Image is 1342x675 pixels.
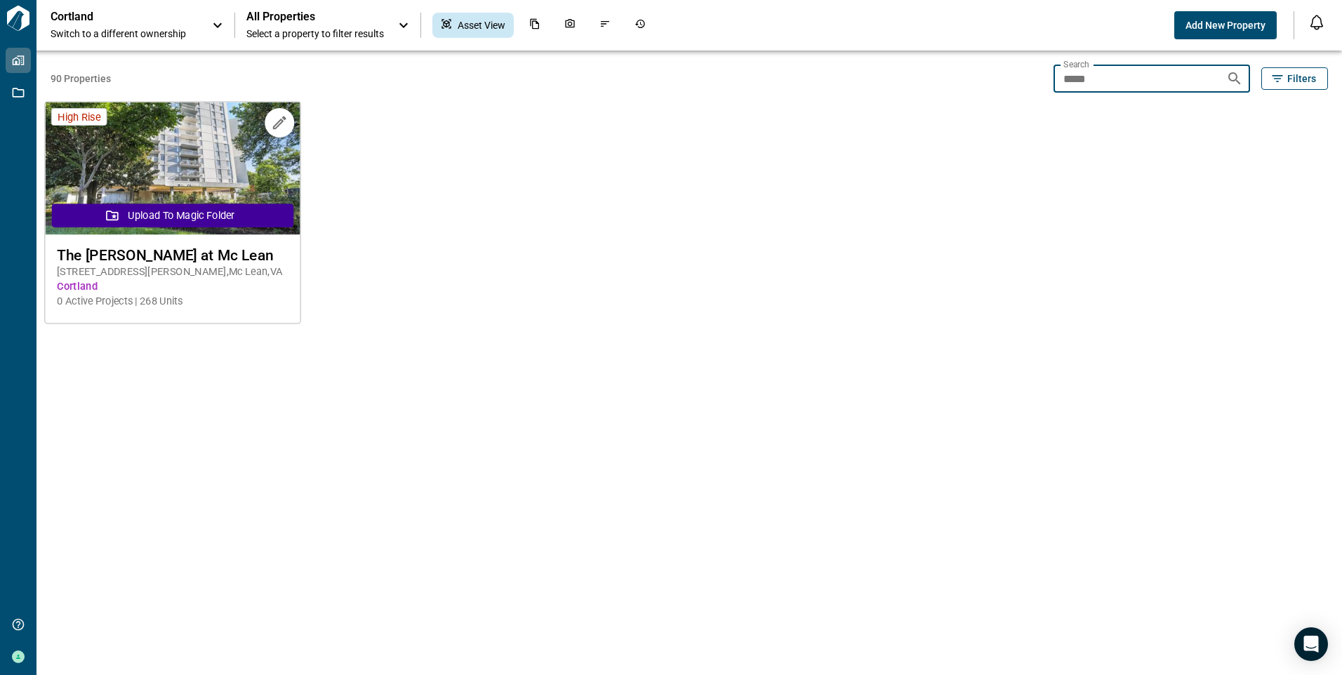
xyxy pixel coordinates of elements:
[52,203,293,227] button: Upload to Magic Folder
[57,246,288,264] span: The [PERSON_NAME] at Mc Lean
[57,294,288,309] span: 0 Active Projects | 268 Units
[246,27,384,41] span: Select a property to filter results
[458,18,505,32] span: Asset View
[556,13,584,38] div: Photos
[51,27,198,41] span: Switch to a different ownership
[1306,11,1328,34] button: Open notification feed
[1174,11,1277,39] button: Add New Property
[1221,65,1249,93] button: Search properties
[51,72,1048,86] span: 90 Properties
[1287,72,1316,86] span: Filters
[45,102,300,235] img: property-asset
[51,10,177,24] p: Cortland
[57,279,288,294] span: Cortland
[58,110,100,123] span: High Rise
[1185,18,1265,32] span: Add New Property
[1063,58,1089,70] label: Search
[626,13,654,38] div: Job History
[1261,67,1328,90] button: Filters
[246,10,384,24] span: All Properties
[591,13,619,38] div: Issues & Info
[57,265,288,279] span: [STREET_ADDRESS][PERSON_NAME] , Mc Lean , VA
[1294,627,1328,661] div: Open Intercom Messenger
[521,13,549,38] div: Documents
[432,13,514,38] div: Asset View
